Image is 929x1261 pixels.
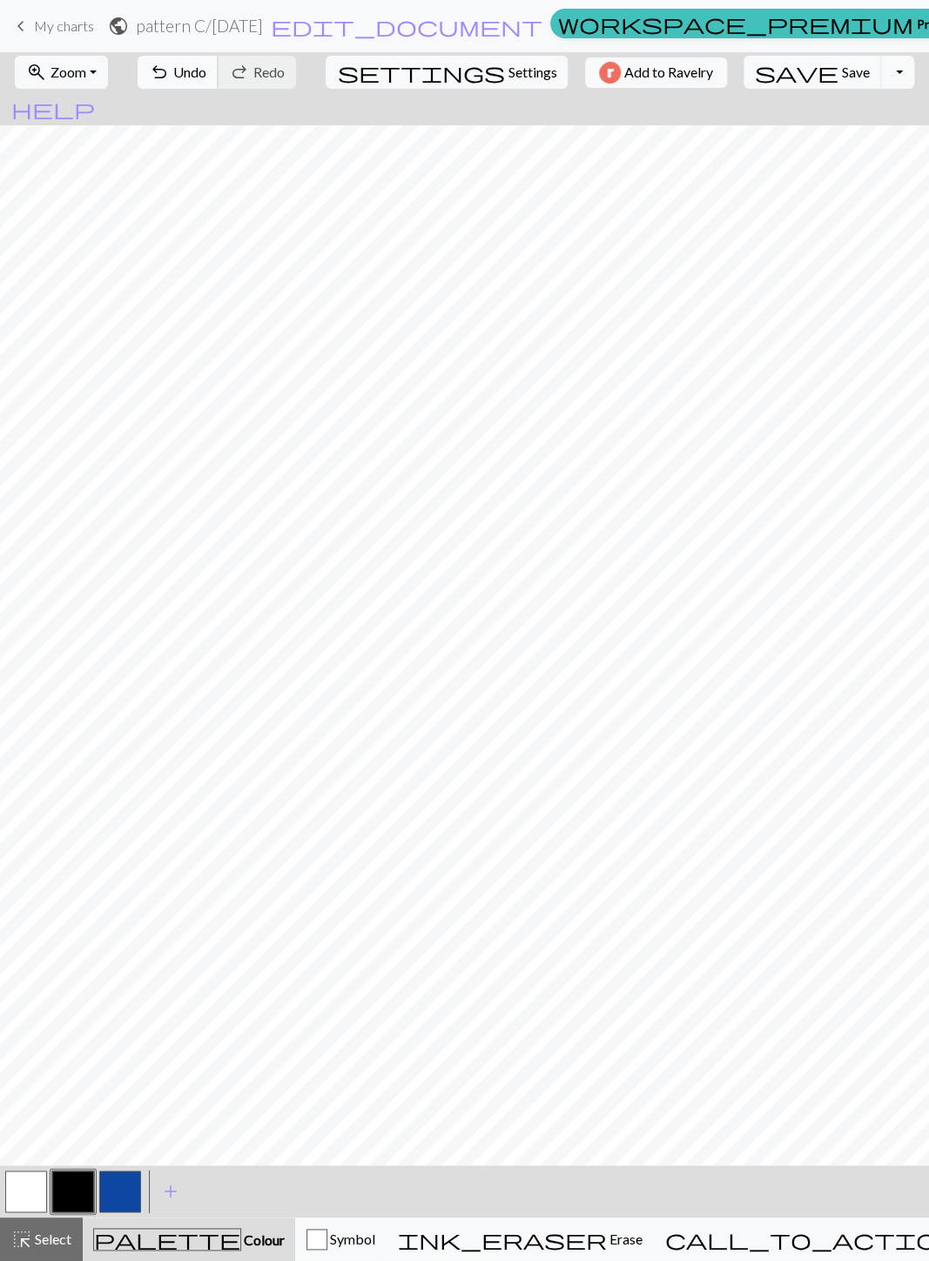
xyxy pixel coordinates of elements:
[83,1217,295,1261] button: Colour
[624,62,713,84] span: Add to Ravelry
[173,64,206,80] span: Undo
[32,1231,71,1247] span: Select
[327,1231,375,1247] span: Symbol
[295,1217,387,1261] button: Symbol
[241,1231,285,1248] span: Colour
[10,11,94,41] a: My charts
[337,60,504,84] span: settings
[508,62,556,83] span: Settings
[11,97,95,121] span: help
[34,17,94,34] span: My charts
[387,1217,654,1261] button: Erase
[138,56,219,89] button: Undo
[10,14,31,38] span: keyboard_arrow_left
[558,11,913,36] span: workspace_premium
[149,60,170,84] span: undo
[585,57,727,88] button: Add to Ravelry
[599,62,621,84] img: Ravelry
[94,1227,240,1251] span: palette
[136,16,263,36] h2: pattern C / [DATE]
[398,1227,607,1251] span: ink_eraser
[337,62,504,83] i: Settings
[160,1179,181,1204] span: add
[607,1231,643,1247] span: Erase
[11,1227,32,1251] span: highlight_alt
[26,60,47,84] span: zoom_in
[842,64,870,80] span: Save
[326,56,568,89] button: SettingsSettings
[744,56,882,89] button: Save
[50,64,86,80] span: Zoom
[271,14,542,38] span: edit_document
[755,60,838,84] span: save
[108,14,129,38] span: public
[15,56,108,89] button: Zoom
